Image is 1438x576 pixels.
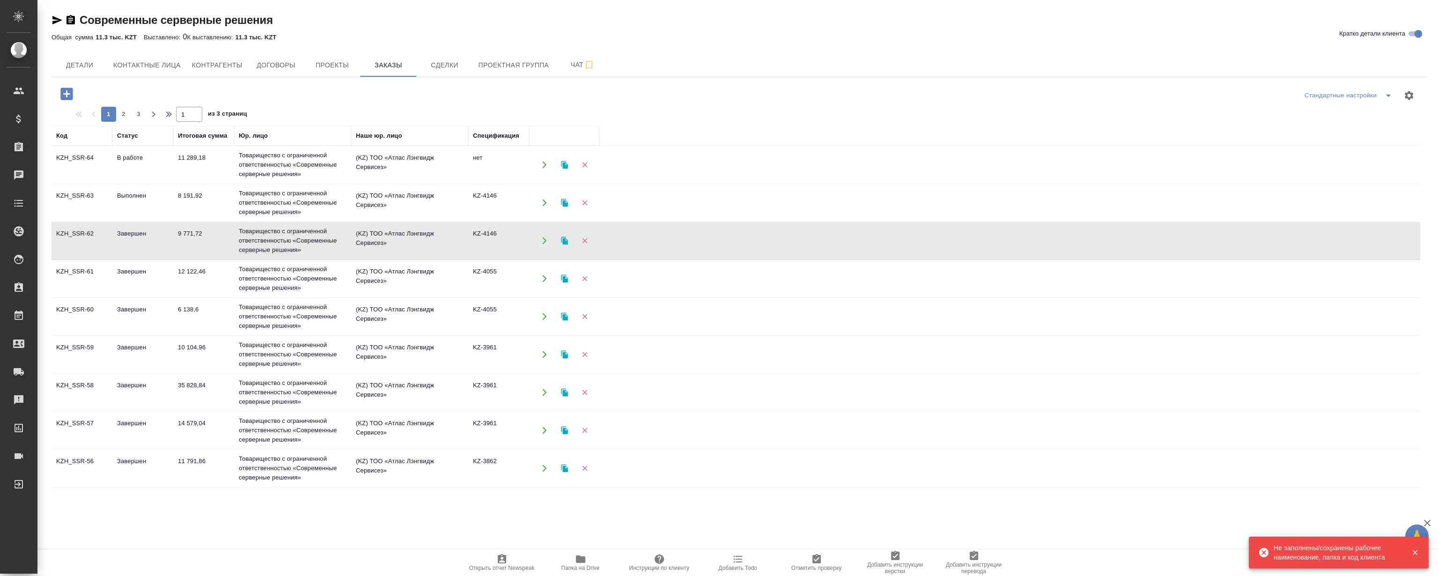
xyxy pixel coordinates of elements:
[468,376,529,409] td: KZ-3961
[555,231,574,251] button: Клонировать
[351,376,468,409] td: (KZ) ТОО «Атлас Лэнгвидж Сервисез»
[52,414,112,447] td: KZH_SSR-57
[575,269,594,288] button: Удалить
[52,148,112,181] td: KZH_SSR-64
[113,59,181,71] span: Контактные лица
[112,300,173,333] td: Завершен
[178,131,227,140] div: Итоговая сумма
[173,338,234,371] td: 10 104,96
[235,34,283,41] p: 11.3 тыс. KZT
[117,131,138,140] div: Статус
[1339,29,1405,38] span: Кратко детали клиента
[575,421,594,440] button: Удалить
[468,452,529,485] td: KZ-3862
[468,300,529,333] td: KZ-4055
[468,338,529,371] td: KZ-3961
[173,376,234,409] td: 35 828,84
[468,148,529,181] td: нет
[253,59,298,71] span: Договоры
[96,34,144,41] p: 11.3 тыс. KZT
[555,421,574,440] button: Клонировать
[535,193,554,213] button: Открыть
[575,155,594,175] button: Удалить
[575,459,594,478] button: Удалить
[173,186,234,219] td: 8 191,92
[351,338,468,371] td: (KZ) ТОО «Атлас Лэнгвидж Сервисез»
[208,108,247,122] span: из 3 страниц
[234,298,351,335] td: Товарищество с ограниченной ответственностью «Современные серверные решения»
[112,338,173,371] td: Завершен
[583,59,595,71] svg: Подписаться
[535,421,554,440] button: Открыть
[478,59,549,71] span: Проектная группа
[234,374,351,411] td: Товарищество с ограниченной ответственностью «Современные серверные решения»
[234,336,351,373] td: Товарищество с ограниченной ответственностью «Современные серверные решения»
[112,414,173,447] td: Завершен
[535,269,554,288] button: Открыть
[351,300,468,333] td: (KZ) ТОО «Атлас Лэнгвидж Сервисез»
[131,107,146,122] button: 3
[1398,84,1420,107] span: Настроить таблицу
[234,146,351,184] td: Товарищество с ограниченной ответственностью «Современные серверные решения»
[144,34,183,41] p: Выставлено:
[555,155,574,175] button: Клонировать
[234,184,351,222] td: Товарищество с ограниченной ответственностью «Современные серверные решения»
[555,307,574,326] button: Клонировать
[52,300,112,333] td: KZH_SSR-60
[239,131,268,140] div: Юр. лицо
[52,34,96,41] p: Общая сумма
[112,490,173,523] td: Завершен
[234,260,351,297] td: Товарищество с ограниченной ответственностью «Современные серверные решения»
[173,148,234,181] td: 11 289,18
[560,59,605,71] span: Чат
[112,148,173,181] td: В работе
[112,452,173,485] td: Завершен
[234,450,351,487] td: Товарищество с ограниченной ответственностью «Современные серверные решения»
[52,376,112,409] td: KZH_SSR-58
[351,224,468,257] td: (KZ) ТОО «Атлас Лэнгвидж Сервисез»
[1405,524,1429,548] button: 🙏
[468,414,529,447] td: KZ-3961
[351,148,468,181] td: (KZ) ТОО «Атлас Лэнгвидж Сервисез»
[535,345,554,364] button: Открыть
[555,459,574,478] button: Клонировать
[473,131,519,140] div: Спецификация
[535,383,554,402] button: Открыть
[173,414,234,447] td: 14 579,04
[52,338,112,371] td: KZH_SSR-59
[187,34,236,41] p: К выставлению:
[575,231,594,251] button: Удалить
[112,224,173,257] td: Завершен
[351,452,468,485] td: (KZ) ТОО «Атлас Лэнгвидж Сервисез»
[52,452,112,485] td: KZH_SSR-56
[52,262,112,295] td: KZH_SSR-61
[535,459,554,478] button: Открыть
[52,490,112,523] td: KZH_SSR-55
[422,59,467,71] span: Сделки
[52,186,112,219] td: KZH_SSR-63
[310,59,354,71] span: Проекты
[52,224,112,257] td: KZH_SSR-62
[535,155,554,175] button: Открыть
[555,193,574,213] button: Клонировать
[1409,526,1425,546] span: 🙏
[234,222,351,259] td: Товарищество с ограниченной ответственностью «Современные серверные решения»
[1302,88,1398,103] div: split button
[1274,543,1397,562] div: Не заполнены/сохранены рабочее наименование, папка и код клиента
[535,307,554,326] button: Открыть
[52,15,63,26] button: Скопировать ссылку для ЯМессенджера
[575,345,594,364] button: Удалить
[54,84,80,103] button: Добавить проект
[173,300,234,333] td: 6 138,6
[351,490,468,523] td: (KZ) ТОО «Атлас Лэнгвидж Сервисез»
[468,262,529,295] td: KZ-4055
[468,186,529,219] td: KZ-4146
[234,487,351,525] td: Товарищество с ограниченной ответственностью «Современные серверные решения»
[173,224,234,257] td: 9 771,72
[351,262,468,295] td: (KZ) ТОО «Атлас Лэнгвидж Сервисез»
[468,490,529,523] td: KZ-3862
[56,131,67,140] div: Код
[575,383,594,402] button: Удалить
[555,383,574,402] button: Клонировать
[57,59,102,71] span: Детали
